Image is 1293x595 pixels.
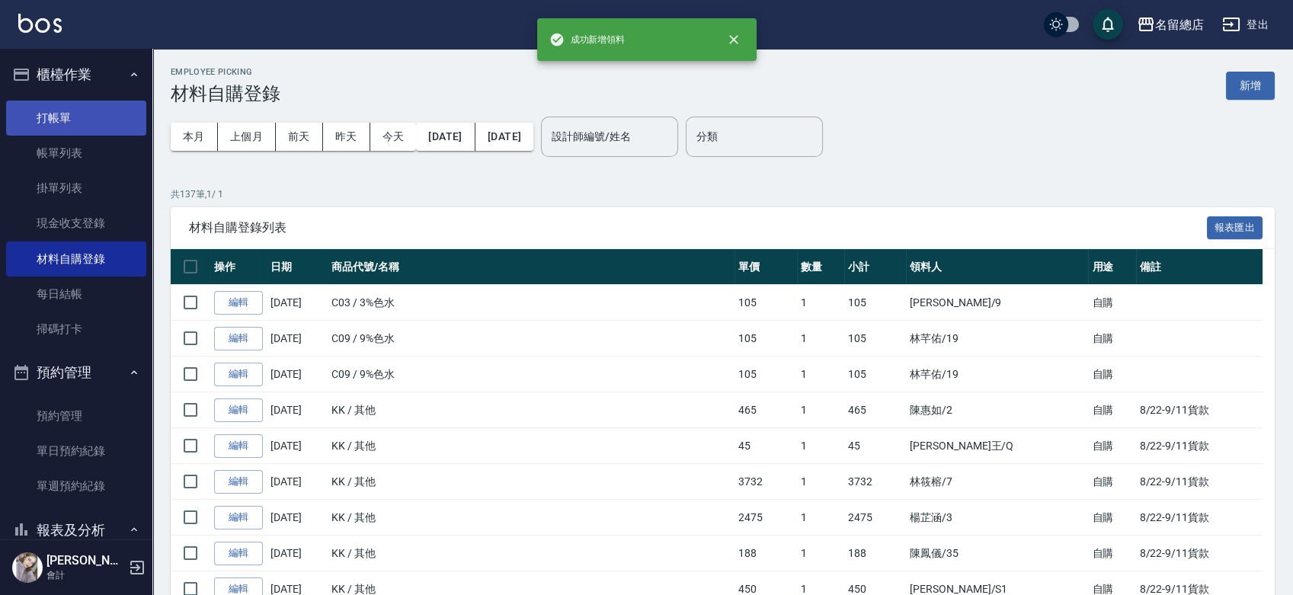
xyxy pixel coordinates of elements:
[214,506,263,529] a: 編輯
[6,242,146,277] a: 材料自購登錄
[906,321,1088,357] td: 林芊佑 /19
[844,536,906,571] td: 188
[906,500,1088,536] td: 楊芷涵 /3
[1136,464,1263,500] td: 8/22-9/11貨款
[214,470,263,494] a: 編輯
[797,428,844,464] td: 1
[797,464,844,500] td: 1
[844,428,906,464] td: 45
[844,392,906,428] td: 465
[328,464,735,500] td: KK / 其他
[1088,500,1135,536] td: 自購
[844,285,906,321] td: 105
[171,83,280,104] h3: 材料自購登錄
[735,428,796,464] td: 45
[1136,500,1263,536] td: 8/22-9/11貨款
[328,536,735,571] td: KK / 其他
[214,363,263,386] a: 編輯
[1088,464,1135,500] td: 自購
[267,500,328,536] td: [DATE]
[6,469,146,504] a: 單週預約紀錄
[328,285,735,321] td: C03 / 3%色水
[1136,392,1263,428] td: 8/22-9/11貨款
[328,428,735,464] td: KK / 其他
[844,321,906,357] td: 105
[6,136,146,171] a: 帳單列表
[1216,11,1275,39] button: 登出
[323,123,370,151] button: 昨天
[416,123,475,151] button: [DATE]
[1207,216,1263,240] button: 報表匯出
[328,321,735,357] td: C09 / 9%色水
[328,357,735,392] td: C09 / 9%色水
[214,327,263,350] a: 編輯
[171,123,218,151] button: 本月
[6,312,146,347] a: 掃碼打卡
[12,552,43,583] img: Person
[276,123,323,151] button: 前天
[735,500,796,536] td: 2475
[328,249,735,285] th: 商品代號/名稱
[6,353,146,392] button: 預約管理
[735,464,796,500] td: 3732
[6,171,146,206] a: 掛單列表
[906,285,1088,321] td: [PERSON_NAME] /9
[6,510,146,550] button: 報表及分析
[267,536,328,571] td: [DATE]
[6,433,146,469] a: 單日預約紀錄
[797,392,844,428] td: 1
[1093,9,1123,40] button: save
[549,32,626,47] span: 成功新增領料
[1136,536,1263,571] td: 8/22-9/11貨款
[735,392,796,428] td: 465
[6,101,146,136] a: 打帳單
[6,55,146,94] button: 櫃檯作業
[171,187,1275,201] p: 共 137 筆, 1 / 1
[328,500,735,536] td: KK / 其他
[797,321,844,357] td: 1
[267,464,328,500] td: [DATE]
[171,67,280,77] h2: Employee Picking
[1155,15,1204,34] div: 名留總店
[906,536,1088,571] td: 陳鳳儀 /35
[189,220,1207,235] span: 材料自購登錄列表
[844,249,906,285] th: 小計
[475,123,533,151] button: [DATE]
[214,542,263,565] a: 編輯
[797,500,844,536] td: 1
[735,357,796,392] td: 105
[844,500,906,536] td: 2475
[797,357,844,392] td: 1
[1088,285,1135,321] td: 自購
[1226,72,1275,100] button: 新增
[46,553,124,568] h5: [PERSON_NAME]
[6,277,146,312] a: 每日結帳
[267,357,328,392] td: [DATE]
[1226,78,1275,92] a: 新增
[18,14,62,33] img: Logo
[267,249,328,285] th: 日期
[735,249,796,285] th: 單價
[267,285,328,321] td: [DATE]
[267,428,328,464] td: [DATE]
[1207,219,1263,234] a: 報表匯出
[906,392,1088,428] td: 陳惠如 /2
[214,434,263,458] a: 編輯
[797,249,844,285] th: 數量
[1136,428,1263,464] td: 8/22-9/11貨款
[717,23,751,56] button: close
[267,321,328,357] td: [DATE]
[906,428,1088,464] td: [PERSON_NAME]王 /Q
[1136,249,1263,285] th: 備註
[906,249,1088,285] th: 領料人
[214,291,263,315] a: 編輯
[797,285,844,321] td: 1
[218,123,276,151] button: 上個月
[797,536,844,571] td: 1
[1088,392,1135,428] td: 自購
[267,392,328,428] td: [DATE]
[1131,9,1210,40] button: 名留總店
[370,123,417,151] button: 今天
[1088,428,1135,464] td: 自購
[735,536,796,571] td: 188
